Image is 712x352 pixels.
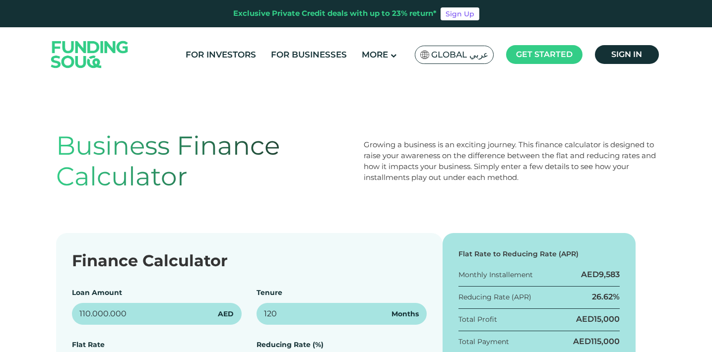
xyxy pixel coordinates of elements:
img: Logo [41,29,138,79]
a: For Investors [183,47,259,63]
label: Flat Rate [72,340,105,349]
h1: Business Finance Calculator [56,130,349,192]
span: 15,000 [594,314,620,324]
span: 115,000 [591,337,620,346]
div: AED [581,269,620,280]
div: 26.62% [592,292,620,302]
div: Finance Calculator [72,249,427,273]
div: AED [573,336,620,347]
div: Total Payment [458,337,509,347]
label: Tenure [257,288,282,297]
img: SA Flag [420,51,429,59]
label: Reducing Rate (%) [257,340,324,349]
span: AED [218,309,234,319]
span: Global عربي [431,49,488,60]
span: Get started [516,50,573,59]
div: Exclusive Private Credit deals with up to 23% return* [233,8,437,19]
div: Reducing Rate (APR) [458,292,531,302]
div: Flat Rate to Reducing Rate (APR) [458,249,620,259]
div: Monthly Installement [458,270,533,280]
span: 9,583 [599,270,620,279]
a: Sign Up [441,7,479,20]
a: Sign in [595,45,659,64]
label: Loan Amount [72,288,122,297]
span: More [362,50,388,59]
a: For Businesses [268,47,349,63]
div: Growing a business is an exciting journey. This finance calculator is designed to raise your awar... [364,139,656,183]
div: AED [576,314,620,325]
span: Sign in [611,50,642,59]
div: Total Profit [458,314,497,325]
span: Months [391,309,419,319]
